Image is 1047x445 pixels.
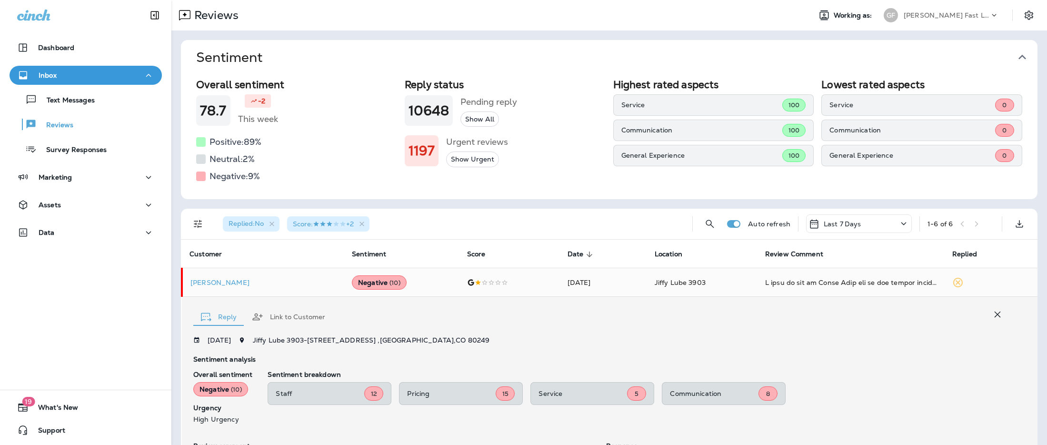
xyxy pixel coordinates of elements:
button: Marketing [10,168,162,187]
p: Reviews [37,121,73,130]
p: [DATE] [208,336,231,344]
h2: Reply status [405,79,606,91]
p: Data [39,229,55,236]
h1: 1197 [409,143,435,159]
div: Click to view Customer Drawer [190,279,337,286]
div: Negative [352,275,407,290]
h5: Neutral: 2 % [209,152,255,167]
button: Data [10,223,162,242]
span: ( 10 ) [389,279,400,287]
span: Review Comment [765,250,836,259]
h5: Positive: 89 % [209,134,261,150]
span: Date [568,250,584,258]
p: General Experience [621,152,782,159]
span: Sentiment [352,250,386,258]
p: [PERSON_NAME] Fast Lube dba [PERSON_NAME] [904,11,989,19]
span: 12 [371,390,377,398]
div: Negative [193,382,248,396]
p: Service [538,390,627,397]
span: Customer [189,250,222,258]
span: 0 [1002,101,1007,109]
h5: Negative: 9 % [209,169,260,184]
button: Filters [189,214,208,233]
span: 0 [1002,152,1007,160]
span: 19 [22,397,35,406]
span: Jiffy Lube 3903 - [STREET_ADDRESS] , [GEOGRAPHIC_DATA] , CO 80249 [253,336,489,344]
p: Overall sentiment [193,371,252,378]
h2: Highest rated aspects [613,79,814,91]
h1: 10648 [409,103,449,119]
div: Sentiment [181,75,1037,199]
span: 0 [1002,126,1007,134]
span: Customer [189,250,234,259]
button: Show Urgent [446,152,499,167]
button: Text Messages [10,90,162,110]
p: Assets [39,201,61,209]
p: Dashboard [38,44,74,51]
p: Urgency [193,404,252,412]
h1: 78.7 [200,103,227,119]
p: Last 7 Days [824,220,861,228]
button: Survey Responses [10,139,162,159]
h5: This week [238,111,278,127]
div: Replied:No [223,216,279,232]
button: Assets [10,195,162,214]
button: 19What's New [10,398,162,417]
p: Service [621,101,782,109]
span: ( 10 ) [231,385,242,394]
div: I took my car to Jiffy Lube for an oil change about three months ago, and this week I already nee... [765,278,937,287]
span: 100 [788,152,799,160]
span: Date [568,250,596,259]
span: 100 [788,126,799,134]
button: Dashboard [10,38,162,57]
p: Text Messages [37,96,95,105]
span: 15 [502,390,509,398]
p: Marketing [39,173,72,181]
button: Link to Customer [244,300,333,334]
span: Replied [952,250,977,258]
button: Settings [1020,7,1037,24]
button: Show All [460,111,499,127]
p: Communication [670,390,758,397]
span: Jiffy Lube 3903 [655,278,706,287]
span: Location [655,250,682,258]
p: Communication [621,126,782,134]
span: Score : +2 [293,220,354,228]
p: Auto refresh [748,220,790,228]
button: Reply [193,300,244,334]
span: What's New [29,404,78,415]
p: Pricing [407,390,496,397]
p: [PERSON_NAME] [190,279,337,286]
p: High Urgency [193,415,252,423]
p: Reviews [190,8,239,22]
button: Reviews [10,114,162,134]
span: Sentiment [352,250,399,259]
p: Service [829,101,995,109]
button: Inbox [10,66,162,85]
p: Survey Responses [37,146,107,155]
button: Collapse Sidebar [141,6,168,25]
button: Search Reviews [700,214,719,233]
h5: Pending reply [460,94,517,110]
span: Support [29,426,65,438]
span: Replied [952,250,989,259]
p: Sentiment breakdown [268,371,1007,378]
button: Export as CSV [1010,214,1029,233]
p: Inbox [39,71,57,79]
h1: Sentiment [196,50,262,65]
span: Score [467,250,498,259]
span: Replied : No [229,219,264,228]
p: Sentiment analysis [193,355,1007,363]
span: Working as: [834,11,874,20]
span: 100 [788,101,799,109]
div: 1 - 6 of 6 [927,220,953,228]
td: [DATE] [560,268,647,297]
h2: Overall sentiment [196,79,397,91]
button: Sentiment [189,40,1045,75]
div: Score:3 Stars+2 [287,216,369,232]
p: General Experience [829,152,995,159]
h5: Urgent reviews [446,134,508,150]
h2: Lowest rated aspects [821,79,1022,91]
span: 8 [766,390,770,398]
div: GF [884,8,898,22]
